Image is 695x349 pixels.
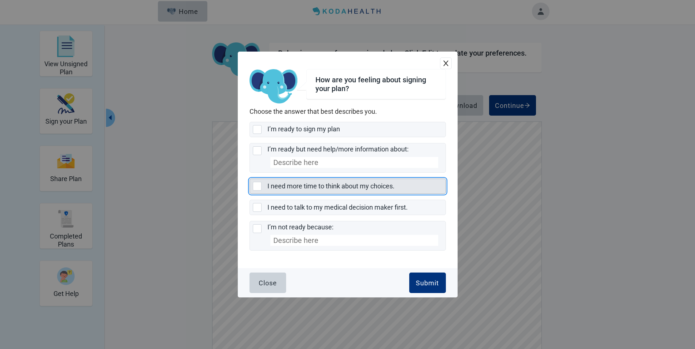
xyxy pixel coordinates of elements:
label: I’m ready to sign my plan [267,125,340,133]
label: Choose the answer that best describes you. [249,107,446,116]
div: How are you feeling about signing your plan? [315,75,437,93]
button: close [440,57,452,69]
input: Specify your i’m not ready because: option [270,235,438,246]
div: Submit [416,279,439,286]
label: I need to talk to my medical decision maker first. [267,203,408,211]
div: I need to talk to my medical decision maker first., checkbox, not selected [249,200,446,215]
button: Close [249,273,286,293]
div: Close [259,279,277,286]
div: I’m not ready because:, checkbox, not selected [249,221,446,251]
label: I’m not ready because: [267,223,333,231]
div: I’m ready to sign my plan, checkbox, not selected [249,122,446,137]
span: close [442,60,450,67]
img: Koda Elephant [249,69,297,104]
label: I need more time to think about my choices. [267,182,395,190]
div: I’m ready but need help/more information about:, checkbox, not selected [249,143,446,173]
label: I’m ready but need help/more information about: [267,145,409,153]
div: I need more time to think about my choices., checkbox, not selected [249,179,446,194]
input: Specify your i’m ready but need help/more information about: option [270,157,438,168]
button: Submit [409,273,446,293]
